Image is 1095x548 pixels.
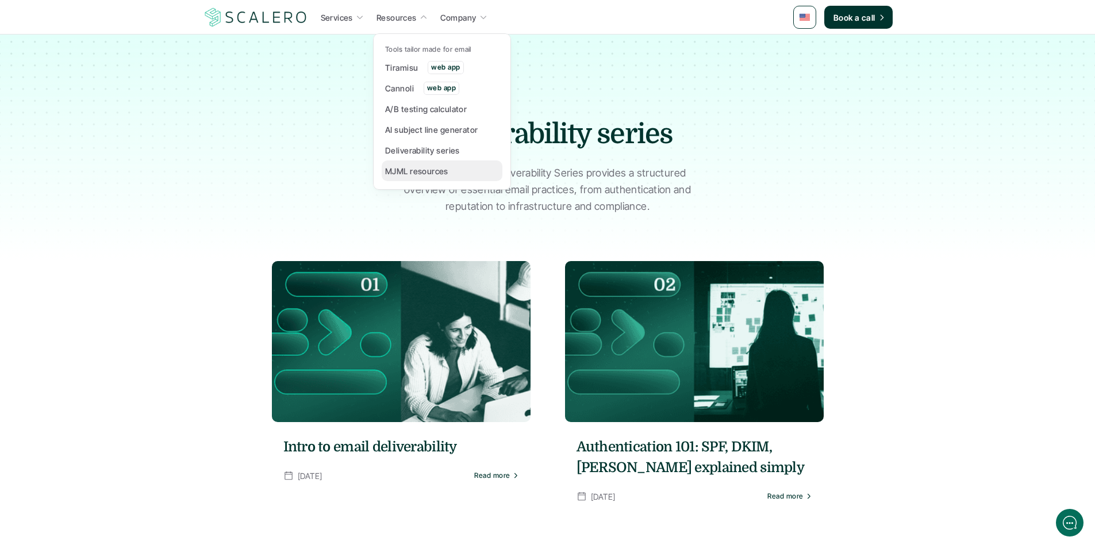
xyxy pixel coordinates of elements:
p: Read more [474,472,510,480]
a: Cannoliweb app [382,78,502,98]
img: Scalero company logo [203,6,309,28]
span: We run on Gist [96,402,145,409]
h2: Let us know if we can help with lifecycle marketing. [17,76,213,132]
iframe: gist-messenger-bubble-iframe [1056,509,1084,536]
p: Tiramisu [385,62,418,74]
p: Tools tailor made for email [385,45,471,53]
p: [PERSON_NAME] Deliverability Series provides a structured overview of essential email practices, ... [404,165,691,214]
a: Deliverability series [382,140,502,160]
a: A/B testing calculator [382,98,502,119]
p: Services [321,12,353,24]
a: Read more [767,492,812,500]
h1: Hi! Welcome to [GEOGRAPHIC_DATA]. [17,56,213,74]
a: MJML resources [382,160,502,181]
span: New conversation [74,159,138,168]
p: [DATE] [591,489,616,504]
h1: Deliverability series [347,115,749,154]
p: Company [440,12,477,24]
a: AI subject line generator [382,119,502,140]
a: Read more [474,472,518,480]
p: A/B testing calculator [385,103,467,115]
p: Read more [767,492,803,500]
a: Book a call [824,6,893,29]
a: Tiramisuweb app [382,57,502,78]
p: [DATE] [298,469,322,483]
p: Deliverability series [385,144,460,156]
p: web app [431,63,460,71]
p: Book a call [833,12,875,24]
a: Scalero company logo [203,7,309,28]
p: AI subject line generator [385,124,478,136]
a: Intro to email deliverability [283,436,519,457]
p: web app [427,84,456,92]
a: Authentication 101: SPF, DKIM, [PERSON_NAME] explained simply [577,436,812,478]
p: Cannoli [385,82,414,94]
button: New conversation [18,152,212,175]
p: Resources [376,12,417,24]
p: MJML resources [385,165,448,177]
